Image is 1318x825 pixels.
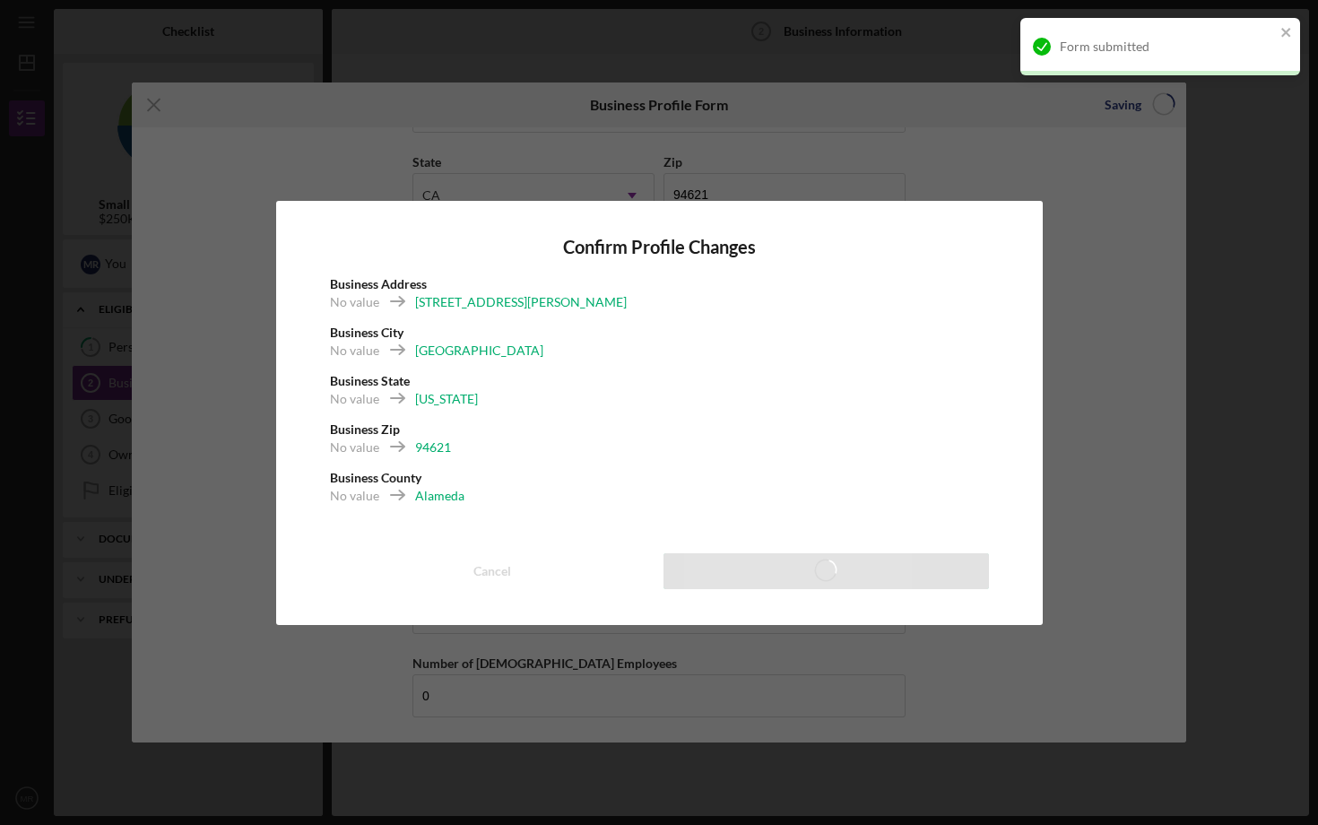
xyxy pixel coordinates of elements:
div: No value [330,390,379,408]
div: No value [330,293,379,311]
div: Alameda [415,487,464,505]
div: Cancel [473,553,511,589]
div: No value [330,487,379,505]
b: Business County [330,470,421,485]
div: 94621 [415,439,451,456]
div: No value [330,439,379,456]
b: Business Zip [330,421,400,437]
b: Business City [330,325,403,340]
div: [STREET_ADDRESS][PERSON_NAME] [415,293,627,311]
button: close [1280,25,1293,42]
div: No value [330,342,379,360]
h4: Confirm Profile Changes [330,237,989,257]
b: Business Address [330,276,427,291]
div: [US_STATE] [415,390,478,408]
button: Save [663,553,989,589]
button: Cancel [330,553,655,589]
div: Form submitted [1060,39,1275,54]
b: Business State [330,373,410,388]
div: [GEOGRAPHIC_DATA] [415,342,543,360]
